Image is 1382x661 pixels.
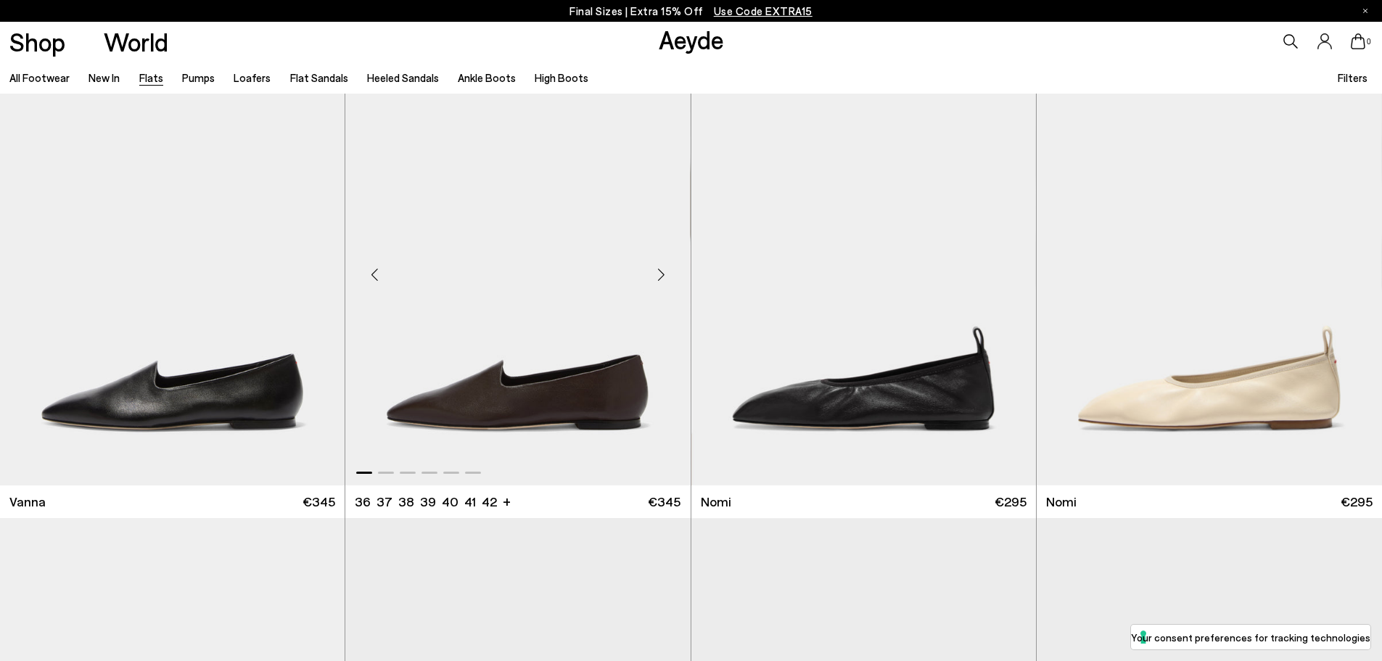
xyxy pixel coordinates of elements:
a: High Boots [535,71,588,84]
a: World [104,29,168,54]
img: Vanna Almond-Toe Loafers [690,52,1035,485]
a: Ankle Boots [458,71,516,84]
div: 2 / 6 [690,52,1035,485]
span: €345 [303,493,335,511]
li: 37 [377,493,392,511]
a: Aeyde [659,24,724,54]
a: Flat Sandals [290,71,348,84]
span: Filters [1338,71,1367,84]
a: Nomi €295 [1037,485,1382,518]
a: Nomi €295 [691,485,1036,518]
div: 1 / 6 [1037,52,1382,485]
a: 36 37 38 39 40 41 42 + €345 [345,485,690,518]
li: 41 [464,493,476,511]
div: 2 / 6 [1036,52,1381,485]
div: 1 / 6 [691,52,1036,485]
span: Navigate to /collections/ss25-final-sizes [714,4,813,17]
button: Your consent preferences for tracking technologies [1131,625,1370,649]
li: + [503,491,511,511]
div: Previous slide [353,253,396,296]
span: €345 [648,493,680,511]
a: New In [89,71,120,84]
li: 42 [482,493,497,511]
img: Nomi Ruched Flats [691,52,1036,485]
a: 6 / 6 1 / 6 2 / 6 3 / 6 4 / 6 5 / 6 6 / 6 1 / 6 Next slide Previous slide [1037,52,1382,485]
a: Loafers [234,71,271,84]
span: €295 [1341,493,1373,511]
a: Pumps [182,71,215,84]
span: €295 [995,493,1027,511]
div: Next slide [640,253,683,296]
a: Flats [139,71,163,84]
img: Vanna Almond-Toe Loafers [345,52,690,485]
img: Nomi Ruched Flats [1037,52,1382,485]
label: Your consent preferences for tracking technologies [1131,630,1370,645]
a: All Footwear [9,71,70,84]
a: Heeled Sandals [367,71,439,84]
a: Shop [9,29,65,54]
a: 6 / 6 1 / 6 2 / 6 3 / 6 4 / 6 5 / 6 6 / 6 1 / 6 Next slide Previous slide [691,52,1036,485]
p: Final Sizes | Extra 15% Off [569,2,813,20]
li: 38 [398,493,414,511]
ul: variant [355,493,493,511]
a: 0 [1351,33,1365,49]
span: Nomi [1046,493,1077,511]
span: Vanna [9,493,46,511]
a: 6 / 6 1 / 6 2 / 6 3 / 6 4 / 6 5 / 6 6 / 6 1 / 6 Next slide Previous slide [345,52,690,485]
li: 40 [442,493,458,511]
span: 0 [1365,38,1373,46]
span: Nomi [701,493,731,511]
img: Nomi Ruched Flats [1036,52,1381,485]
div: 1 / 6 [345,52,690,485]
li: 36 [355,493,371,511]
li: 39 [420,493,436,511]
